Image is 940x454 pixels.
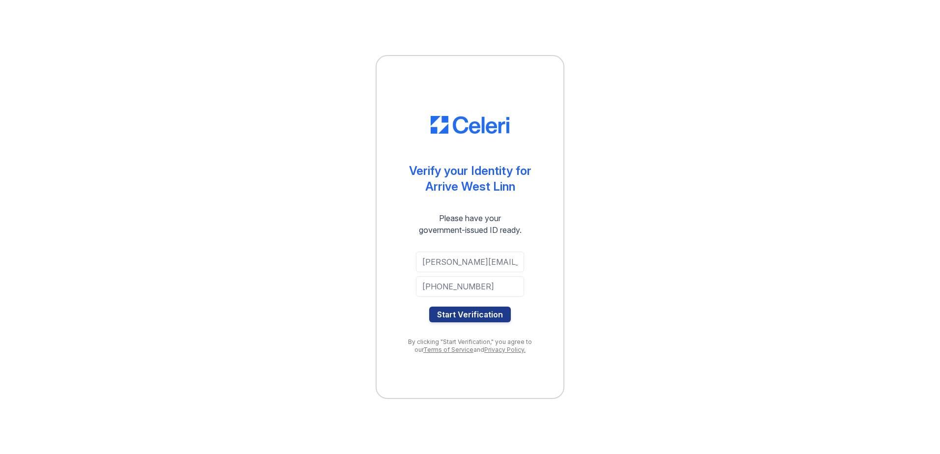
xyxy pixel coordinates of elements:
[429,307,511,322] button: Start Verification
[423,346,473,353] a: Terms of Service
[416,276,524,297] input: Phone
[431,116,509,134] img: CE_Logo_Blue-a8612792a0a2168367f1c8372b55b34899dd931a85d93a1a3d3e32e68fde9ad4.png
[401,212,539,236] div: Please have your government-issued ID ready.
[416,252,524,272] input: Email
[409,163,531,195] div: Verify your Identity for Arrive West Linn
[484,346,526,353] a: Privacy Policy.
[396,338,544,354] div: By clicking "Start Verification," you agree to our and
